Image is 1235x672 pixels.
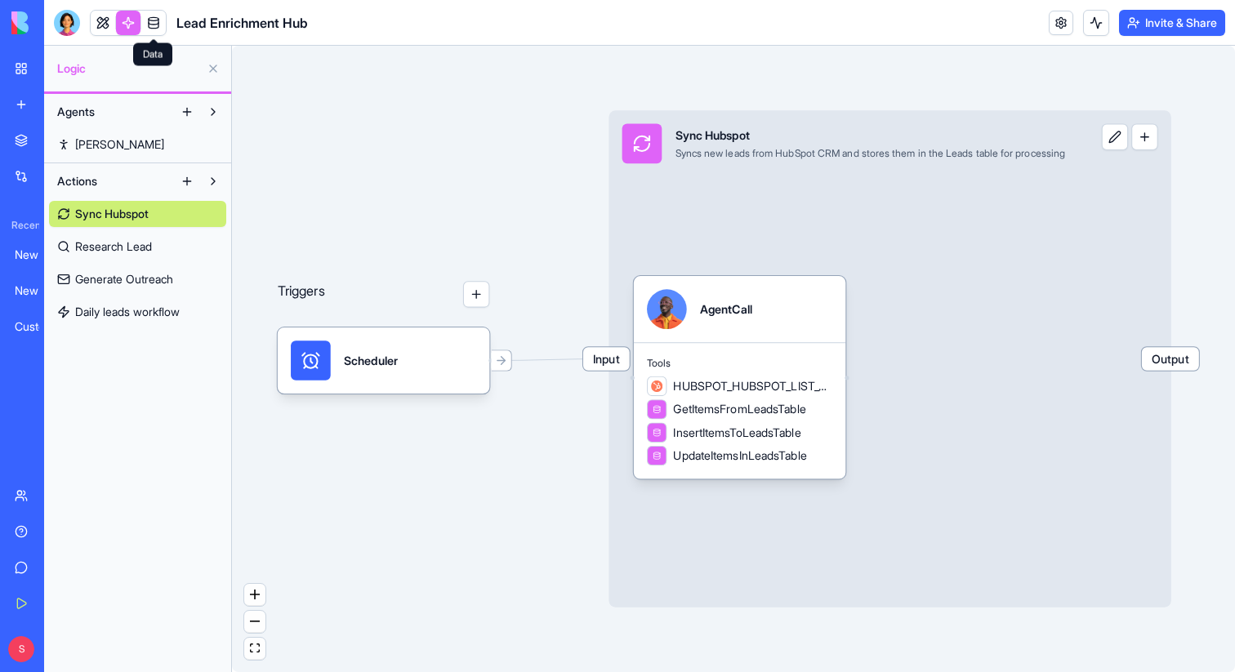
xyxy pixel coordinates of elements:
[675,127,1066,144] div: Sync Hubspot
[49,299,226,325] a: Daily leads workflow
[133,43,172,66] div: Data
[673,425,800,441] span: InsertItemsToLeadsTable
[15,283,60,299] div: New App
[49,168,174,194] button: Actions
[176,13,308,33] span: Lead Enrichment Hub
[5,219,39,232] span: Recent
[700,301,752,318] div: AgentCall
[57,173,97,189] span: Actions
[15,247,60,263] div: New App
[278,228,490,394] div: Triggers
[244,584,265,606] button: zoom in
[49,99,174,125] button: Agents
[5,310,70,343] a: Customer Management Hub
[583,347,630,370] span: Input
[8,636,34,662] span: S
[278,327,490,394] div: Scheduler
[49,131,226,158] a: [PERSON_NAME]
[5,274,70,307] a: New App
[673,401,805,417] span: GetItemsFromLeadsTable
[75,136,164,153] span: [PERSON_NAME]
[609,110,1170,607] div: InputSync HubspotSyncs new leads from HubSpot CRM and stores them in the Leads table for processi...
[673,447,806,464] span: UpdateItemsInLeadsTable
[49,201,226,227] a: Sync Hubspot
[5,238,70,271] a: New App
[49,266,226,292] a: Generate Outreach
[344,352,398,368] div: Scheduler
[75,271,173,287] span: Generate Outreach
[1119,10,1225,36] button: Invite & Share
[49,234,226,260] a: Research Lead
[75,206,149,222] span: Sync Hubspot
[57,104,95,120] span: Agents
[75,238,152,255] span: Research Lead
[244,638,265,660] button: fit view
[57,60,200,77] span: Logic
[675,147,1066,160] div: Syncs new leads from HubSpot CRM and stores them in the Leads table for processing
[244,611,265,633] button: zoom out
[11,11,113,34] img: logo
[647,356,832,369] span: Tools
[673,378,832,394] span: HUBSPOT_HUBSPOT_LIST_CONTACTS
[75,304,180,320] span: Daily leads workflow
[1142,347,1199,370] span: Output
[15,318,60,335] div: Customer Management Hub
[278,281,325,307] p: Triggers
[634,276,846,478] div: AgentCallToolsHUBSPOT_HUBSPOT_LIST_CONTACTSGetItemsFromLeadsTableInsertItemsToLeadsTableUpdateIte...
[493,358,605,360] g: Edge from 68d8fe2b6f3dd36de954fe02 to 68cad2d246732a0947639f97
